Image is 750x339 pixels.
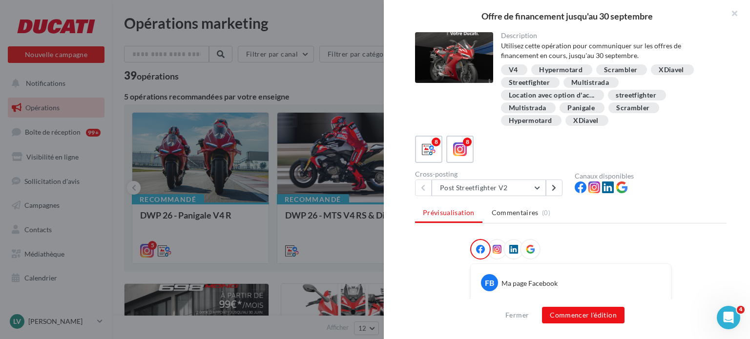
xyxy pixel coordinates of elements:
[463,138,472,146] div: 8
[415,171,567,178] div: Cross-posting
[659,66,684,74] div: XDiavel
[571,79,609,86] div: Multistrada
[432,138,440,146] div: 8
[492,208,539,218] span: Commentaires
[616,104,649,112] div: Scrambler
[481,274,498,291] div: FB
[573,117,598,124] div: XDiavel
[575,173,727,179] div: Canaux disponibles
[737,306,745,314] span: 4
[717,306,740,329] iframe: Intercom live chat
[542,307,625,323] button: Commencer l'édition
[509,117,552,124] div: Hypermotard
[542,209,550,217] span: (0)
[501,32,719,39] div: Description
[432,179,546,196] button: Post Streetfighter V2
[567,104,595,112] div: Panigale
[509,104,546,112] div: Multistrada
[399,12,734,20] div: Offre de financement jusqu'au 30 septembre
[509,92,595,99] span: Location avec option d'ac...
[501,279,558,288] div: Ma page Facebook
[509,66,518,74] div: V4
[509,79,550,86] div: Streetfighter
[501,309,533,321] button: Fermer
[539,66,583,74] div: Hypermotard
[616,92,656,99] div: streetfighter
[604,66,637,74] div: Scrambler
[501,41,719,60] div: Utilisez cette opération pour communiquer sur les offres de financement en cours, jusqu'au 30 sep...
